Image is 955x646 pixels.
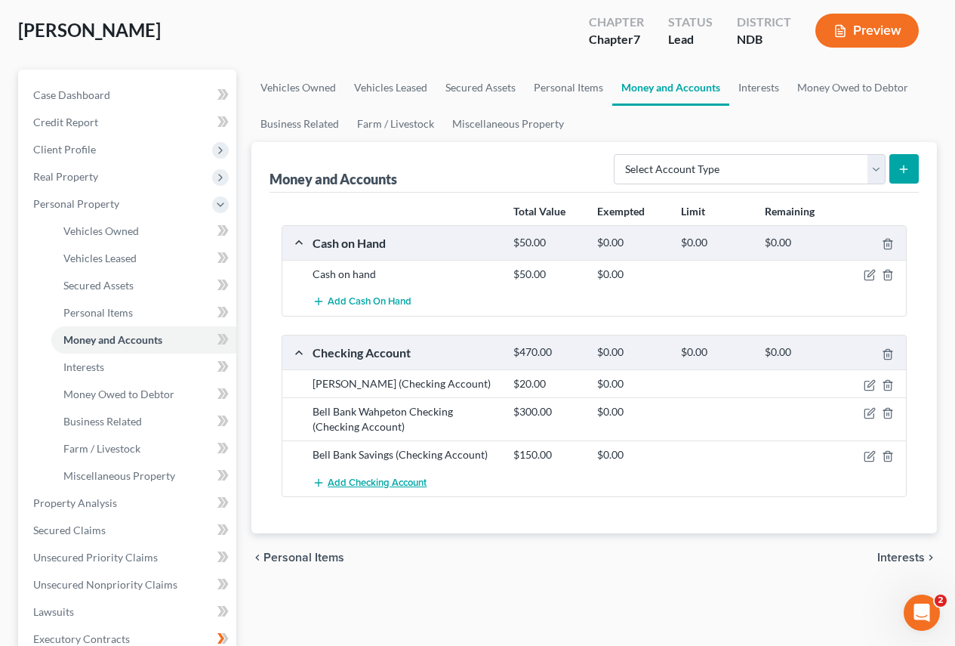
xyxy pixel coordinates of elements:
[251,106,348,142] a: Business Related
[935,595,947,607] span: 2
[270,170,397,188] div: Money and Accounts
[590,404,673,419] div: $0.00
[765,205,815,218] strong: Remaining
[21,544,236,571] a: Unsecured Priority Claims
[877,552,937,564] button: Interests chevron_right
[904,595,940,631] iframe: Intercom live chat
[757,236,841,250] div: $0.00
[251,70,345,106] a: Vehicles Owned
[506,404,590,419] div: $300.00
[612,70,729,106] a: Money and Accounts
[305,267,506,282] div: Cash on hand
[21,598,236,626] a: Lawsuits
[305,235,506,251] div: Cash on Hand
[33,605,74,618] span: Lawsuits
[506,447,590,462] div: $150.00
[51,354,236,381] a: Interests
[673,345,757,360] div: $0.00
[33,632,130,645] span: Executory Contracts
[328,296,411,308] span: Add Cash on Hand
[305,345,506,360] div: Checking Account
[590,376,673,391] div: $0.00
[506,236,590,250] div: $50.00
[33,578,177,591] span: Unsecured Nonpriority Claims
[21,517,236,544] a: Secured Claims
[590,447,673,462] div: $0.00
[63,333,162,346] span: Money and Accounts
[737,14,791,31] div: District
[436,70,525,106] a: Secured Assets
[590,345,673,360] div: $0.00
[51,381,236,408] a: Money Owed to Debtor
[305,404,506,434] div: Bell Bank Wahpeton Checking (Checking Account)
[925,552,937,564] i: chevron_right
[313,288,411,316] button: Add Cash on Hand
[63,442,140,455] span: Farm / Livestock
[506,376,590,391] div: $20.00
[51,326,236,354] a: Money and Accounts
[63,224,139,237] span: Vehicles Owned
[21,490,236,517] a: Property Analysis
[33,170,98,183] span: Real Property
[251,552,263,564] i: chevron_left
[328,477,427,489] span: Add Checking Account
[33,524,106,536] span: Secured Claims
[63,360,104,373] span: Interests
[251,552,344,564] button: chevron_left Personal Items
[33,496,117,509] span: Property Analysis
[63,279,134,292] span: Secured Assets
[33,197,119,210] span: Personal Property
[345,70,436,106] a: Vehicles Leased
[21,571,236,598] a: Unsecured Nonpriority Claims
[63,469,175,482] span: Miscellaneous Property
[757,345,841,360] div: $0.00
[51,435,236,462] a: Farm / Livestock
[506,345,590,360] div: $470.00
[729,70,788,106] a: Interests
[51,462,236,490] a: Miscellaneous Property
[51,245,236,272] a: Vehicles Leased
[506,267,590,282] div: $50.00
[815,14,919,48] button: Preview
[633,32,640,46] span: 7
[589,14,644,31] div: Chapter
[525,70,612,106] a: Personal Items
[668,31,713,48] div: Lead
[597,205,645,218] strong: Exempted
[348,106,443,142] a: Farm / Livestock
[668,14,713,31] div: Status
[737,31,791,48] div: NDB
[313,468,427,496] button: Add Checking Account
[590,236,673,250] div: $0.00
[788,70,917,106] a: Money Owed to Debtor
[673,236,757,250] div: $0.00
[877,552,925,564] span: Interests
[590,267,673,282] div: $0.00
[51,272,236,299] a: Secured Assets
[63,252,137,264] span: Vehicles Leased
[443,106,573,142] a: Miscellaneous Property
[33,551,158,564] span: Unsecured Priority Claims
[21,109,236,136] a: Credit Report
[51,408,236,435] a: Business Related
[33,88,110,101] span: Case Dashboard
[589,31,644,48] div: Chapter
[51,299,236,326] a: Personal Items
[33,143,96,156] span: Client Profile
[305,376,506,391] div: [PERSON_NAME] (Checking Account)
[513,205,565,218] strong: Total Value
[263,552,344,564] span: Personal Items
[18,19,161,41] span: [PERSON_NAME]
[63,306,133,319] span: Personal Items
[305,447,506,462] div: Bell Bank Savings (Checking Account)
[681,205,705,218] strong: Limit
[63,415,142,428] span: Business Related
[63,388,174,400] span: Money Owed to Debtor
[21,82,236,109] a: Case Dashboard
[51,218,236,245] a: Vehicles Owned
[33,116,98,128] span: Credit Report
